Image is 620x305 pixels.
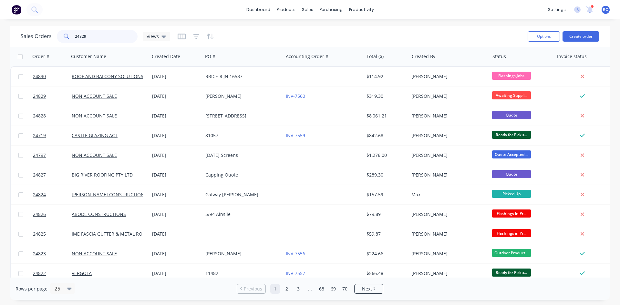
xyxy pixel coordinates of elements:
a: ABODE CONSTRUCTIONS [72,211,126,217]
span: 24824 [33,191,46,198]
a: Page 68 [317,284,326,294]
div: 11482 [205,270,277,277]
a: 24822 [33,264,72,283]
span: 24825 [33,231,46,237]
div: products [274,5,299,15]
a: ROOF AND BALCONY SOLUTIONS [72,73,143,79]
div: sales [299,5,316,15]
a: 24823 [33,244,72,263]
a: Page 70 [340,284,350,294]
div: Created Date [152,53,180,60]
div: [DATE] [152,211,200,218]
div: $566.48 [367,270,404,277]
span: 24829 [33,93,46,99]
div: [PERSON_NAME] [411,250,483,257]
a: [PERSON_NAME] CONSTRUCTIONS [72,191,147,198]
a: INV-7559 [286,132,305,138]
div: Accounting Order # [286,53,328,60]
div: [DATE] [152,250,200,257]
span: Outdoor Product... [492,249,531,257]
div: [DATE] [152,93,200,99]
div: Galway [PERSON_NAME] [205,191,277,198]
div: [PERSON_NAME] [411,93,483,99]
span: 24822 [33,270,46,277]
div: Max [411,191,483,198]
a: Next page [355,286,383,292]
div: $319.30 [367,93,404,99]
a: 24797 [33,146,72,165]
div: $157.59 [367,191,404,198]
a: Previous page [237,286,265,292]
span: Quote Accepted ... [492,150,531,158]
a: VERGOLA [72,270,92,276]
div: [DATE] [152,270,200,277]
div: Capping Quote [205,172,277,178]
div: Customer Name [71,53,106,60]
a: 24830 [33,67,72,86]
span: Picked Up [492,190,531,198]
span: Awaiting Suppli... [492,91,531,99]
ul: Pagination [234,284,386,294]
a: INV-7557 [286,270,305,276]
span: Flashings Jobs [492,72,531,80]
div: $8,061.21 [367,113,404,119]
div: [PERSON_NAME] [411,73,483,80]
a: Page 2 [282,284,292,294]
div: $224.66 [367,250,404,257]
div: [DATE] [152,113,200,119]
span: Rows per page [15,286,47,292]
a: NON ACCOUNT SALE [72,250,117,257]
div: [PERSON_NAME] [411,231,483,237]
div: [DATE] [152,191,200,198]
a: NON ACCOUNT SALE [72,113,117,119]
div: Invoice status [557,53,587,60]
span: 24823 [33,250,46,257]
img: Factory [12,5,21,15]
div: [PERSON_NAME] [411,211,483,218]
span: Quote [492,170,531,178]
span: Ready for Picku... [492,269,531,277]
a: 24828 [33,106,72,126]
div: [PERSON_NAME] [411,113,483,119]
div: purchasing [316,5,346,15]
div: [PERSON_NAME] [411,152,483,158]
div: Order # [32,53,49,60]
span: 24828 [33,113,46,119]
div: RRICE-8 JN 16537 [205,73,277,80]
button: Create order [563,31,599,42]
div: $289.30 [367,172,404,178]
div: [DATE] [152,172,200,178]
a: 24825 [33,224,72,244]
div: settings [545,5,569,15]
a: INV-7560 [286,93,305,99]
div: productivity [346,5,377,15]
a: NON ACCOUNT SALE [72,93,117,99]
a: NON ACCOUNT SALE [72,152,117,158]
span: Previous [244,286,262,292]
div: Status [492,53,506,60]
a: dashboard [243,5,274,15]
a: 24827 [33,165,72,185]
div: $1,276.00 [367,152,404,158]
a: Page 1 is your current page [270,284,280,294]
div: [DATE] [152,132,200,139]
div: [DATE] [152,231,200,237]
a: 24826 [33,205,72,224]
div: [PERSON_NAME] [411,132,483,139]
input: Search... [75,30,138,43]
div: 5/94 Ainslie [205,211,277,218]
a: 24829 [33,86,72,106]
div: $114.92 [367,73,404,80]
div: [STREET_ADDRESS] [205,113,277,119]
div: [PERSON_NAME] [411,270,483,277]
a: Page 69 [328,284,338,294]
a: Page 3 [294,284,303,294]
a: 24719 [33,126,72,145]
span: Quote [492,111,531,119]
a: Jump forward [305,284,315,294]
span: Ready for Picku... [492,131,531,139]
div: [DATE] [152,73,200,80]
div: [PERSON_NAME] [411,172,483,178]
span: Next [362,286,372,292]
span: 24830 [33,73,46,80]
